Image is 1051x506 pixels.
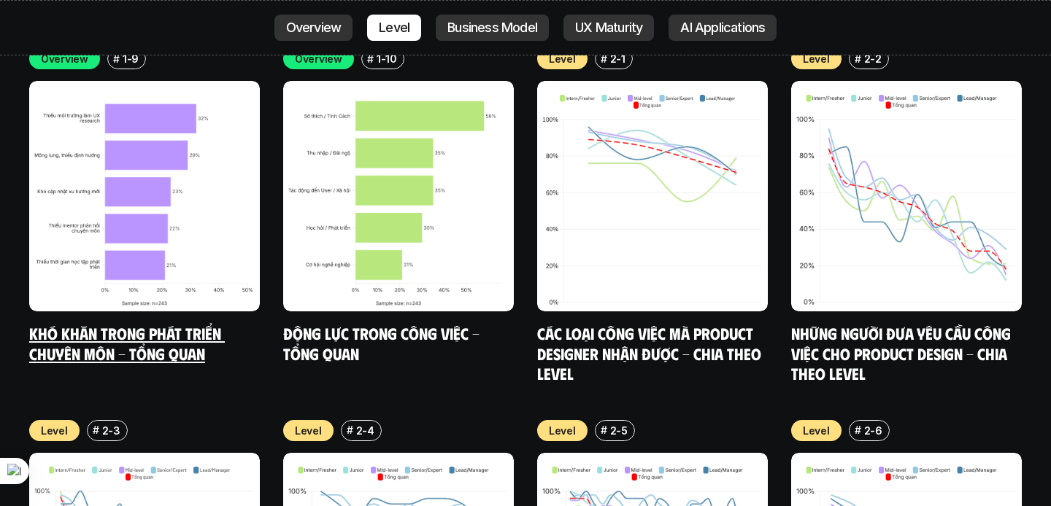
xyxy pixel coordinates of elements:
h6: # [347,424,353,435]
p: 2-4 [356,423,374,438]
p: 1-10 [377,51,397,66]
h6: # [601,424,607,435]
p: AI Applications [680,20,765,35]
a: UX Maturity [563,15,654,41]
p: UX Maturity [575,20,642,35]
p: Level [549,423,576,438]
p: 1-9 [123,51,139,66]
p: Level [295,423,322,438]
p: 2-1 [610,51,625,66]
p: Overview [41,51,88,66]
a: Động lực trong công việc - Tổng quan [283,323,483,363]
a: Level [367,15,421,41]
h6: # [855,53,861,64]
a: AI Applications [669,15,777,41]
p: 2-6 [864,423,882,438]
a: Khó khăn trong phát triển chuyên môn - Tổng quan [29,323,225,363]
p: Level [803,423,830,438]
p: Business Model [447,20,537,35]
p: 2-3 [102,423,120,438]
p: Level [41,423,68,438]
p: Level [549,51,576,66]
a: Business Model [436,15,549,41]
h6: # [367,53,374,64]
p: Overview [286,20,342,35]
h6: # [113,53,120,64]
h6: # [601,53,607,64]
a: Những người đưa yêu cầu công việc cho Product Design - Chia theo Level [791,323,1015,383]
h6: # [93,424,99,435]
p: Level [803,51,830,66]
p: Overview [295,51,342,66]
h6: # [855,424,861,435]
a: Overview [274,15,353,41]
a: Các loại công việc mà Product Designer nhận được - Chia theo Level [537,323,765,383]
p: Level [379,20,409,35]
p: 2-5 [610,423,628,438]
p: 2-2 [864,51,882,66]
